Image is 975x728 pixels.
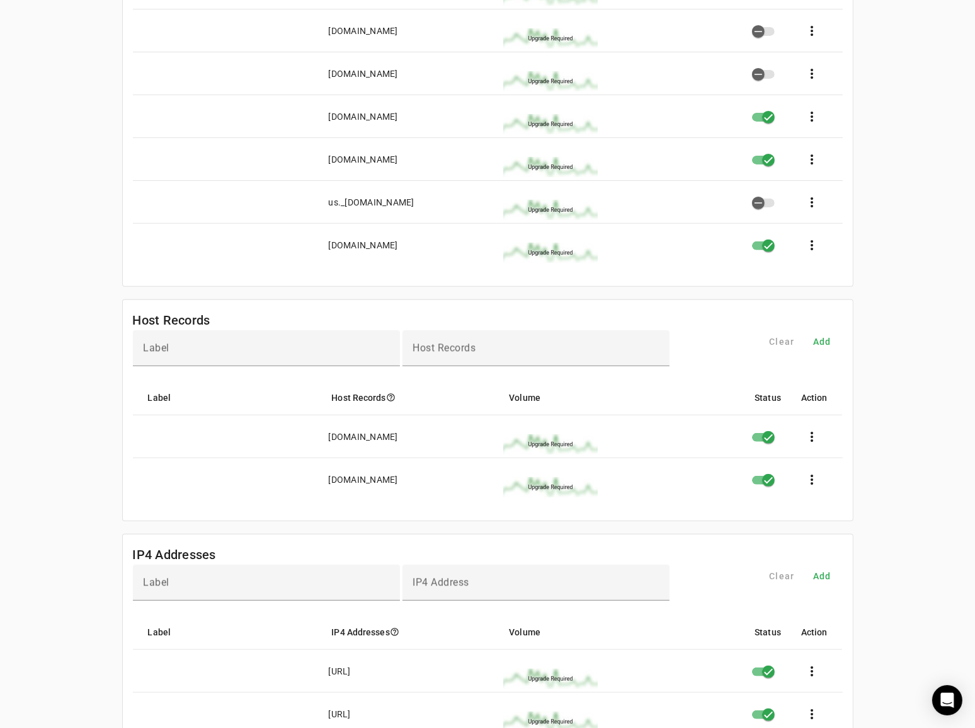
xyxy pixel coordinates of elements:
[499,380,744,415] mat-header-cell: Volume
[329,239,398,251] div: [DOMAIN_NAME]
[329,708,351,720] div: [URL]
[329,110,398,123] div: [DOMAIN_NAME]
[122,299,853,521] fm-list-table: Host Records
[503,28,598,49] img: upgrade_sparkline.jpg
[744,615,791,650] mat-header-cell: Status
[499,615,744,650] mat-header-cell: Volume
[329,196,414,209] div: us._[DOMAIN_NAME]
[329,153,398,166] div: [DOMAIN_NAME]
[503,157,598,177] img: upgrade_sparkline.jpg
[413,577,469,589] mat-label: IP4 Address
[744,380,791,415] mat-header-cell: Status
[802,565,843,587] button: Add
[133,380,322,415] mat-header-cell: Label
[503,669,598,689] img: upgrade_sparkline.jpg
[329,473,398,486] div: [DOMAIN_NAME]
[503,200,598,220] img: upgrade_sparkline.jpg
[329,25,398,37] div: [DOMAIN_NAME]
[329,430,398,443] div: [DOMAIN_NAME]
[802,330,843,353] button: Add
[791,615,843,650] mat-header-cell: Action
[390,627,399,637] i: help_outline
[133,545,216,565] mat-card-title: IP4 Addresses
[813,570,831,582] span: Add
[321,380,499,415] mat-header-cell: Host Records
[503,243,598,263] img: upgrade_sparkline.jpg
[386,393,396,402] i: help_outline
[133,615,322,650] mat-header-cell: Label
[143,577,169,589] mat-label: Label
[413,342,476,354] mat-label: Host Records
[503,71,598,91] img: upgrade_sparkline.jpg
[503,434,598,454] img: upgrade_sparkline.jpg
[503,477,598,497] img: upgrade_sparkline.jpg
[932,685,962,715] div: Open Intercom Messenger
[321,615,499,650] mat-header-cell: IP4 Addresses
[503,114,598,134] img: upgrade_sparkline.jpg
[791,380,843,415] mat-header-cell: Action
[133,310,210,330] mat-card-title: Host Records
[813,335,831,348] span: Add
[329,67,398,80] div: [DOMAIN_NAME]
[143,342,169,354] mat-label: Label
[329,665,351,678] div: [URL]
